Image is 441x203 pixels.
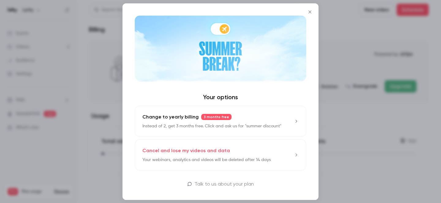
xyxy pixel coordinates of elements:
p: Cancel and lose my videos and data [142,147,230,154]
p: Your webinars, analytics and videos will be deleted after 14 days [142,157,271,163]
img: Summer Break [135,16,306,81]
button: Close [304,6,316,18]
p: Instead of 2, get 3 months free. Click and ask us for "summer discount" [142,123,281,129]
span: Change to yearly billing [142,113,199,121]
h4: Your options [135,93,306,101]
span: 3 months free [201,114,232,120]
p: Talk to us about your plan [194,180,254,188]
a: Talk to us about your plan [135,180,306,188]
